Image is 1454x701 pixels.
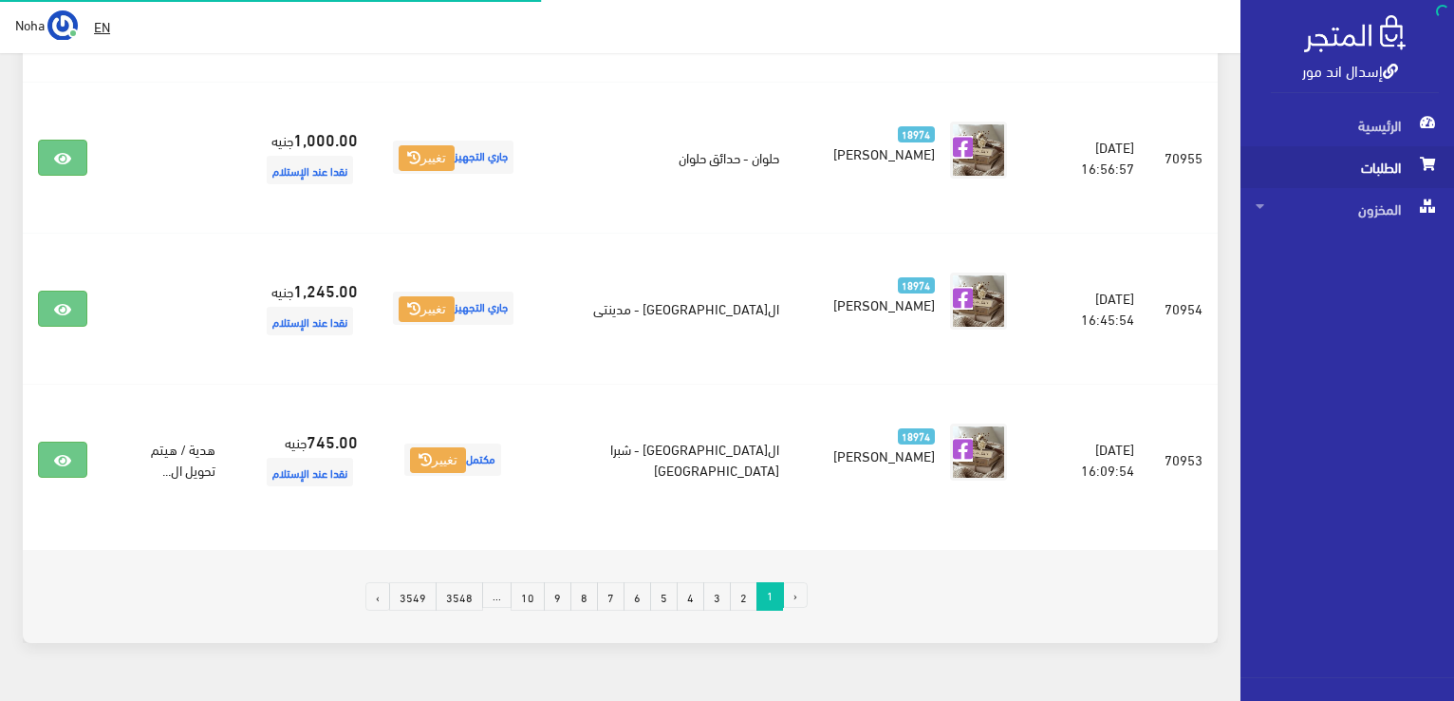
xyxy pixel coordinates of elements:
[898,428,935,445] span: 18974
[950,424,1007,481] img: picture
[15,9,78,40] a: ... Noha
[86,9,118,44] a: EN
[756,582,784,608] span: 1
[1149,233,1218,384] td: 70954
[650,582,678,611] a: 5
[1256,104,1439,146] span: الرئيسية
[404,444,501,477] span: مكتمل
[825,273,935,314] a: 18974 [PERSON_NAME]
[825,424,935,465] a: 18974 [PERSON_NAME]
[389,582,437,611] a: 3549
[1304,15,1406,52] img: .
[833,442,935,468] span: [PERSON_NAME]
[365,582,390,611] a: التالي »
[511,582,545,611] a: 10
[597,582,624,611] a: 7
[231,384,373,535] td: جنيه
[825,122,935,163] a: 18974 [PERSON_NAME]
[267,307,353,335] span: نقدا عند الإستلام
[898,126,935,142] span: 18974
[399,296,455,323] button: تغيير
[677,582,704,611] a: 4
[624,582,651,611] a: 6
[1302,56,1398,84] a: إسدال اند مور
[15,12,45,36] span: Noha
[950,273,1007,330] img: picture
[1037,384,1150,535] td: [DATE] 16:09:54
[231,82,373,233] td: جنيه
[533,384,794,535] td: ال[GEOGRAPHIC_DATA] - شبرا [GEOGRAPHIC_DATA]
[267,458,353,486] span: نقدا عند الإستلام
[1037,233,1150,384] td: [DATE] 16:45:54
[1256,146,1439,188] span: الطلبات
[1256,188,1439,230] span: المخزون
[833,291,935,317] span: [PERSON_NAME]
[1240,146,1454,188] a: الطلبات
[533,233,794,384] td: ال[GEOGRAPHIC_DATA] - مدينتى
[399,145,455,172] button: تغيير
[1149,82,1218,233] td: 70955
[703,582,731,611] a: 3
[898,277,935,294] span: 18974
[833,140,935,166] span: [PERSON_NAME]
[730,582,757,611] a: 2
[307,428,358,453] strong: 745.00
[544,582,571,611] a: 9
[783,582,807,611] li: « السابق
[293,126,358,151] strong: 1,000.00
[393,141,513,174] span: جاري التجهيز
[436,582,483,611] a: 3548
[293,277,358,302] strong: 1,245.00
[47,10,78,41] img: ...
[570,582,598,611] a: 8
[103,384,231,535] td: هدية / هيتم تحويل ال...
[393,292,513,325] span: جاري التجهيز
[533,82,794,233] td: حلوان - حدائق حلوان
[94,14,110,38] u: EN
[231,233,373,384] td: جنيه
[1149,384,1218,535] td: 70953
[410,447,466,474] button: تغيير
[23,571,95,643] iframe: Drift Widget Chat Controller
[267,156,353,184] span: نقدا عند الإستلام
[1240,188,1454,230] a: المخزون
[1240,104,1454,146] a: الرئيسية
[950,122,1007,179] img: picture
[1037,82,1150,233] td: [DATE] 16:56:57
